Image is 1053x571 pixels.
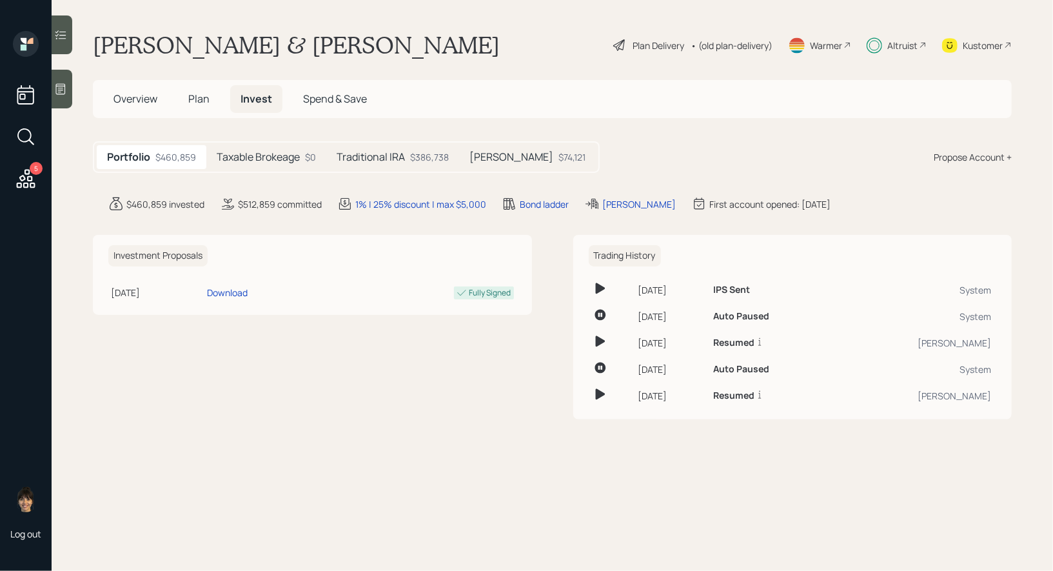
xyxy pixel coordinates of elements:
div: Log out [10,528,41,540]
div: [DATE] [111,286,202,299]
div: Warmer [810,39,842,52]
div: $460,859 invested [126,197,204,211]
h6: Auto Paused [713,311,769,322]
h1: [PERSON_NAME] & [PERSON_NAME] [93,31,500,59]
div: [DATE] [638,283,704,297]
img: treva-nostdahl-headshot.png [13,486,39,512]
div: [DATE] [638,363,704,376]
div: [DATE] [638,389,704,403]
h5: [PERSON_NAME] [469,151,553,163]
h5: Portfolio [107,151,150,163]
span: Invest [241,92,272,106]
div: [PERSON_NAME] [602,197,676,211]
div: [PERSON_NAME] [841,336,991,350]
div: • (old plan-delivery) [691,39,773,52]
div: 5 [30,162,43,175]
div: System [841,283,991,297]
div: System [841,363,991,376]
h5: Traditional IRA [337,151,405,163]
div: Propose Account + [934,150,1012,164]
div: Altruist [887,39,918,52]
h6: Resumed [713,337,754,348]
h5: Taxable Brokeage [217,151,300,163]
span: Overview [113,92,157,106]
div: Download [207,286,248,299]
div: $460,859 [155,150,196,164]
h6: Auto Paused [713,364,769,375]
div: $512,859 committed [238,197,322,211]
div: System [841,310,991,323]
div: [DATE] [638,310,704,323]
div: Kustomer [963,39,1003,52]
h6: IPS Sent [713,285,750,296]
h6: Resumed [713,390,754,401]
div: 1% | 25% discount | max $5,000 [355,197,486,211]
div: Fully Signed [469,287,511,299]
span: Spend & Save [303,92,367,106]
div: [DATE] [638,336,704,350]
span: Plan [188,92,210,106]
div: $74,121 [558,150,586,164]
div: $0 [305,150,316,164]
div: Bond ladder [520,197,569,211]
div: $386,738 [410,150,449,164]
h6: Investment Proposals [108,245,208,266]
h6: Trading History [589,245,661,266]
div: Plan Delivery [633,39,684,52]
div: First account opened: [DATE] [709,197,831,211]
div: [PERSON_NAME] [841,389,991,403]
